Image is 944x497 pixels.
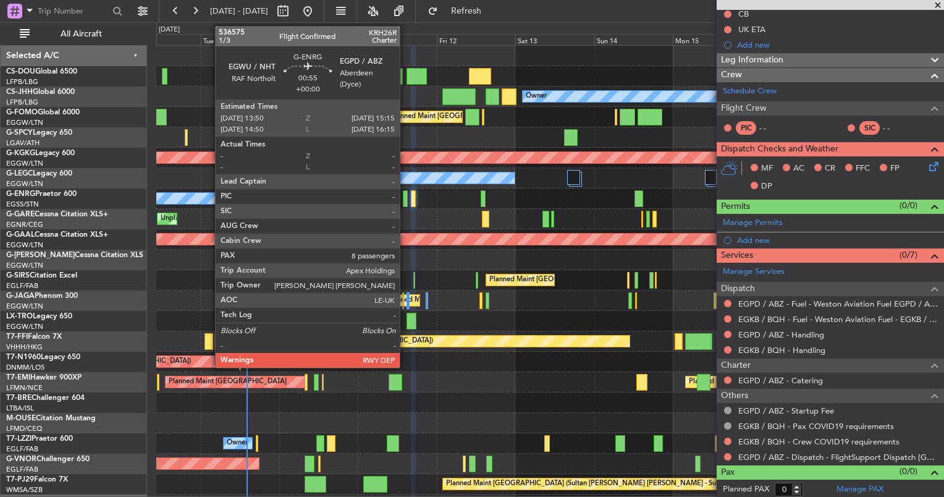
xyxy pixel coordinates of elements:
[169,373,287,391] div: Planned Maint [GEOGRAPHIC_DATA]
[723,217,783,229] a: Manage Permits
[6,252,143,259] a: G-[PERSON_NAME]Cessna Citation XLS
[6,170,72,177] a: G-LEGCLegacy 600
[6,159,43,168] a: EGGW/LTN
[737,235,938,245] div: Add new
[900,199,917,212] span: (0/0)
[723,85,777,98] a: Schedule Crew
[6,476,68,483] a: T7-PJ29Falcon 7X
[736,121,756,135] div: PIC
[6,435,32,443] span: T7-LZZI
[6,190,77,198] a: G-ENRGPraetor 600
[721,248,753,263] span: Services
[6,394,32,402] span: T7-BRE
[900,248,917,261] span: (0/7)
[6,354,41,361] span: T7-N1960
[6,109,38,116] span: G-FOMO
[737,40,938,50] div: Add new
[883,122,911,134] div: - -
[227,434,248,452] div: Owner
[738,345,825,355] a: EGKB / BQH - Handling
[900,465,917,478] span: (0/0)
[358,34,436,45] div: Thu 11
[6,129,33,137] span: G-SPCY
[856,163,870,175] span: FFC
[721,142,838,156] span: Dispatch Checks and Weather
[738,375,823,386] a: EGPD / ABZ - Catering
[6,190,35,198] span: G-ENRG
[721,68,742,82] span: Crew
[6,281,38,291] a: EGLF/FAB
[738,24,765,35] div: UK ETA
[6,272,30,279] span: G-SIRS
[6,374,30,381] span: T7-EMI
[6,252,75,259] span: G-[PERSON_NAME]
[890,163,900,175] span: FP
[6,109,80,116] a: G-FOMOGlobal 6000
[721,101,767,116] span: Flight Crew
[793,163,804,175] span: AC
[689,373,807,391] div: Planned Maint [GEOGRAPHIC_DATA]
[526,87,547,106] div: Owner
[159,25,180,35] div: [DATE]
[6,150,75,157] a: G-KGKGLegacy 600
[6,211,108,218] a: G-GARECessna Citation XLS+
[6,374,82,381] a: T7-EMIHawker 900XP
[6,98,38,107] a: LFPB/LBG
[6,231,35,239] span: G-GAAL
[6,333,62,341] a: T7-FFIFalcon 7X
[721,359,751,373] span: Charter
[6,129,72,137] a: G-SPCYLegacy 650
[6,150,35,157] span: G-KGKG
[225,128,425,147] div: Unplanned Maint [GEOGRAPHIC_DATA] ([PERSON_NAME] Intl)
[6,465,38,474] a: EGLF/FAB
[6,394,85,402] a: T7-BREChallenger 604
[738,406,834,416] a: EGPD / ABZ - Startup Fee
[761,181,772,193] span: DP
[6,456,36,463] span: G-VNOR
[6,220,43,229] a: EGNR/CEG
[759,122,787,134] div: - -
[6,415,36,422] span: M-OUSE
[6,211,35,218] span: G-GARE
[6,424,42,433] a: LFMD/CEQ
[122,34,200,45] div: Mon 8
[6,342,43,352] a: VHHH/HKG
[361,169,382,187] div: Owner
[440,7,492,15] span: Refresh
[201,34,279,45] div: Tue 9
[6,383,43,393] a: LFMN/NCE
[6,68,35,75] span: CS-DOU
[6,354,80,361] a: T7-N1960Legacy 650
[6,261,43,270] a: EGGW/LTN
[738,9,749,19] div: CB
[825,163,835,175] span: CR
[594,34,673,45] div: Sun 14
[723,483,769,496] label: Planned PAX
[6,118,43,127] a: EGGW/LTN
[6,322,43,331] a: EGGW/LTN
[6,302,43,311] a: EGGW/LTN
[446,475,734,493] div: Planned Maint [GEOGRAPHIC_DATA] (Sultan [PERSON_NAME] [PERSON_NAME] - Subang)
[6,435,73,443] a: T7-LZZIPraetor 600
[6,88,33,96] span: CS-JHH
[38,2,109,20] input: Trip Number
[6,456,90,463] a: G-VNORChallenger 650
[289,332,433,350] div: Planned Maint Tianjin ([GEOGRAPHIC_DATA])
[738,314,938,325] a: EGKB / BQH - Fuel - Weston Aviation Fuel - EGKB / BQH
[489,271,684,289] div: Planned Maint [GEOGRAPHIC_DATA] ([GEOGRAPHIC_DATA])
[6,292,78,300] a: G-JAGAPhenom 300
[761,163,773,175] span: MF
[721,282,755,296] span: Dispatch
[6,404,34,413] a: LTBA/ISL
[390,108,585,126] div: Planned Maint [GEOGRAPHIC_DATA] ([GEOGRAPHIC_DATA])
[738,436,900,447] a: EGKB / BQH - Crew COVID19 requirements
[6,231,108,239] a: G-GAALCessna Citation XLS+
[738,299,938,309] a: EGPD / ABZ - Fuel - Weston Aviation Fuel EGPD / ABZ
[738,421,894,431] a: EGKB / BQH - Pax COVID19 requirements
[859,121,880,135] div: SIC
[723,266,785,278] a: Manage Services
[6,444,38,454] a: EGLF/FAB
[837,483,883,496] a: Manage PAX
[6,68,77,75] a: CS-DOUGlobal 6500
[6,313,72,320] a: LX-TROLegacy 650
